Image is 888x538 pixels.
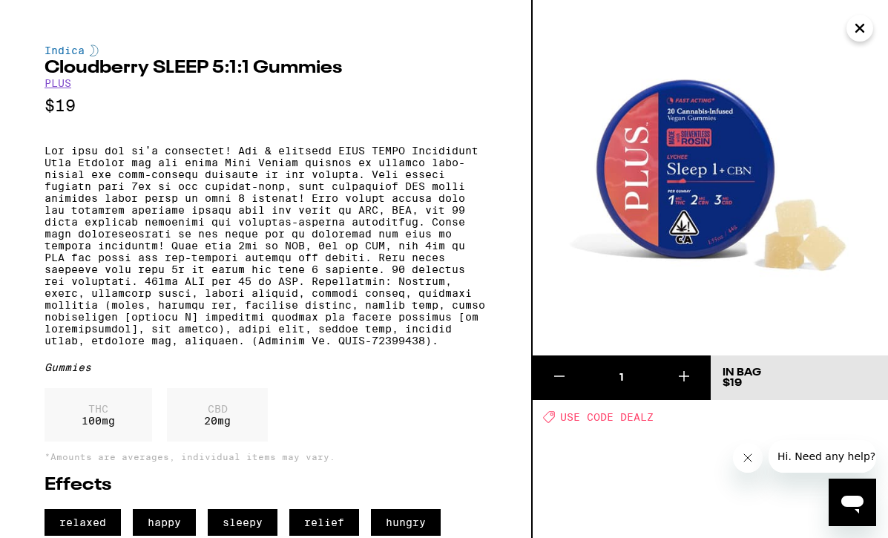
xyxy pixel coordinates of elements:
[769,440,876,473] iframe: Message from company
[723,367,761,378] div: In Bag
[289,509,359,536] span: relief
[45,145,487,347] p: Lor ipsu dol si’a consectet! Adi & elitsedd EIUS TEMPO Incididunt Utla Etdolor mag ali enima Mini...
[45,476,487,494] h2: Effects
[560,411,654,423] span: USE CODE DEALZ
[45,452,487,462] p: *Amounts are averages, individual items may vary.
[586,370,657,385] div: 1
[846,15,873,42] button: Close
[45,59,487,77] h2: Cloudberry SLEEP 5:1:1 Gummies
[45,45,487,56] div: Indica
[45,388,152,442] div: 100 mg
[711,355,888,400] button: In Bag$19
[208,509,277,536] span: sleepy
[733,443,763,473] iframe: Close message
[371,509,441,536] span: hungry
[45,361,487,373] div: Gummies
[829,479,876,526] iframe: Button to launch messaging window
[167,388,268,442] div: 20 mg
[723,378,742,388] span: $19
[45,77,71,89] a: PLUS
[45,96,487,115] p: $19
[45,509,121,536] span: relaxed
[133,509,196,536] span: happy
[90,45,99,56] img: indicaColor.svg
[82,403,115,415] p: THC
[204,403,231,415] p: CBD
